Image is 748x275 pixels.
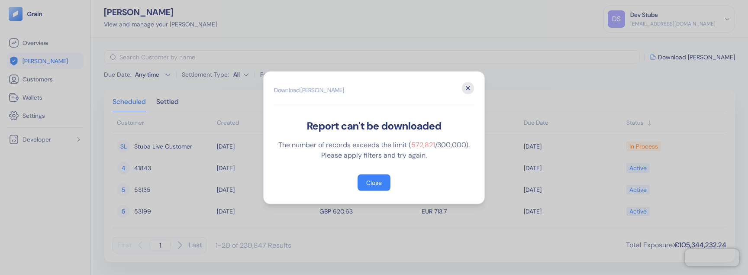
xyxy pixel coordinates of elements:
[358,174,390,191] button: Close
[411,140,435,149] span: 572,821
[366,179,382,185] div: Close
[274,82,474,105] h2: Download [PERSON_NAME]
[274,119,474,133] div: Report can't be downloaded
[274,139,474,160] div: The number of records exceeds the limit ( / 300,000 ). Please apply filters and try again.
